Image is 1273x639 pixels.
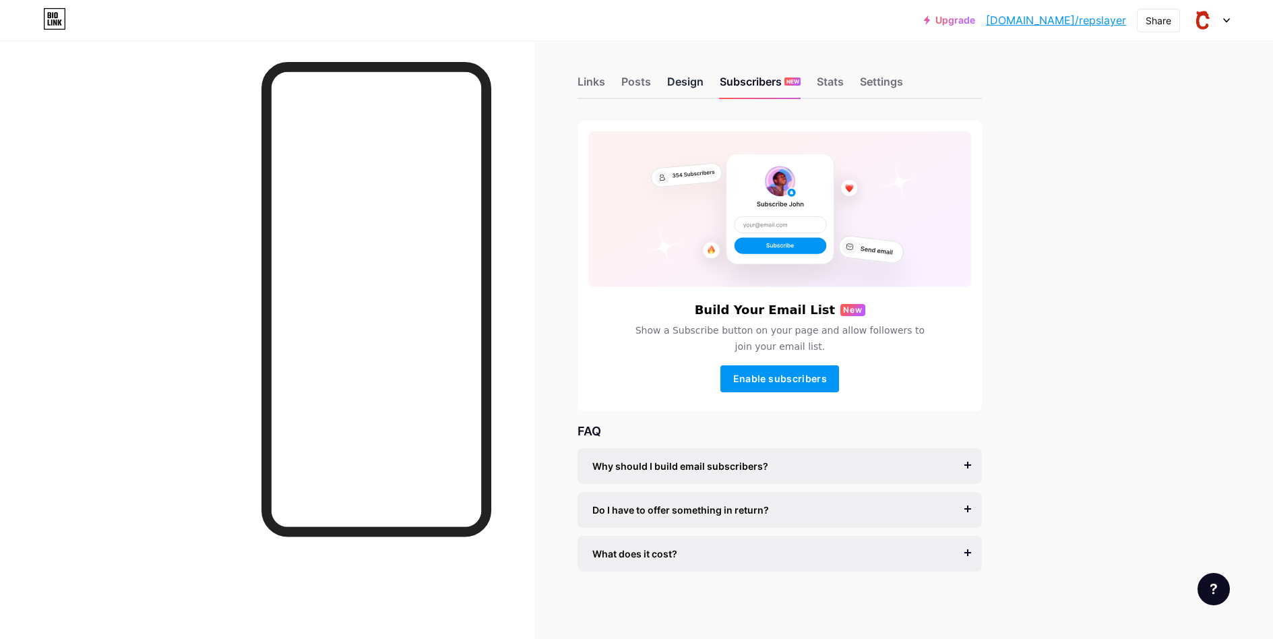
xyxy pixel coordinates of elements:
span: Why should I build email subscribers? [592,459,768,473]
a: Upgrade [924,15,975,26]
span: Do I have to offer something in return? [592,503,769,517]
div: Stats [817,73,844,98]
div: Design [667,73,704,98]
span: New [843,304,863,316]
h6: Build Your Email List [695,303,836,317]
button: Enable subscribers [720,365,839,392]
span: Show a Subscribe button on your page and allow followers to join your email list. [627,322,933,355]
span: What does it cost? [592,547,677,561]
div: Settings [860,73,903,98]
a: [DOMAIN_NAME]/repslayer [986,12,1126,28]
div: Posts [621,73,651,98]
div: Subscribers [720,73,801,98]
span: NEW [786,78,799,86]
span: Enable subscribers [733,373,827,384]
div: Links [578,73,605,98]
img: repslayer [1190,7,1216,33]
div: FAQ [578,422,982,440]
div: Share [1146,13,1171,28]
